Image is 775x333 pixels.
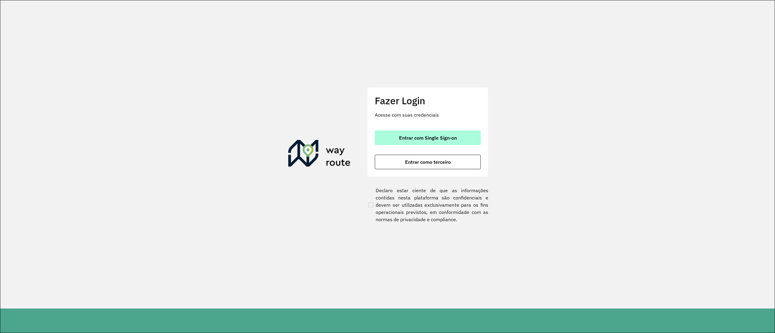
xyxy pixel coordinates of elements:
button: button [375,155,481,169]
p: Acesse com suas credenciais [375,111,481,118]
label: Declaro estar ciente de que as informações contidas nesta plataforma são confidenciais e devem se... [367,187,488,223]
h2: Fazer Login [375,95,481,106]
img: Roteirizador AmbevTech [288,140,351,169]
button: button [375,131,481,145]
span: Entrar com Single Sign-on [399,135,457,140]
span: Entrar como terceiro [405,160,451,164]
